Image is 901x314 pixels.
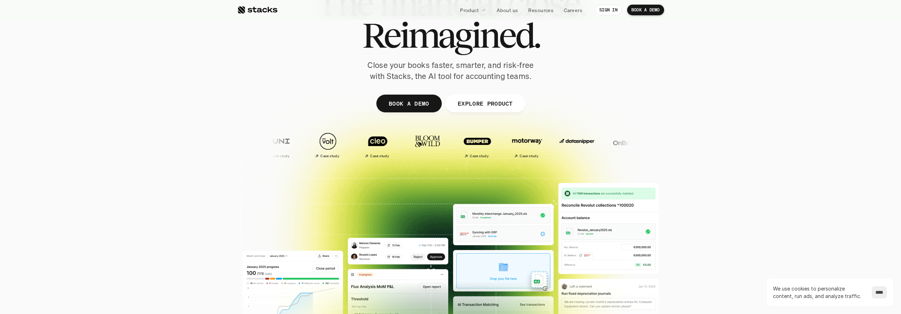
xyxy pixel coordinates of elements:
[503,129,550,161] a: Case study
[362,60,540,82] p: Close your books faster, smarter, and risk-free with Stacks, the AI tool for accounting teams.
[270,154,289,158] h2: Case study
[457,98,513,108] p: EXPLORE PRODUCT
[445,95,525,112] a: EXPLORE PRODUCT
[388,98,429,108] p: BOOK A DEMO
[370,154,388,158] h2: Case study
[528,6,553,14] p: Resources
[560,4,587,16] a: Careers
[564,6,582,14] p: Careers
[492,4,522,16] a: About us
[599,7,618,12] p: SIGN IN
[773,285,865,300] p: We use cookies to personalize content, run ads, and analyze traffic.
[354,129,400,161] a: Case study
[376,95,441,112] a: BOOK A DEMO
[454,129,500,161] a: Case study
[320,154,339,158] h2: Case study
[362,19,539,51] span: Reimagined.
[497,6,518,14] p: About us
[595,5,622,15] a: SIGN IN
[254,129,301,161] a: Case study
[519,154,538,158] h2: Case study
[469,154,488,158] h2: Case study
[84,165,115,170] a: Privacy Policy
[627,5,664,15] a: BOOK A DEMO
[524,4,558,16] a: Resources
[460,6,479,14] p: Product
[304,129,350,161] a: Case study
[631,7,660,12] p: BOOK A DEMO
